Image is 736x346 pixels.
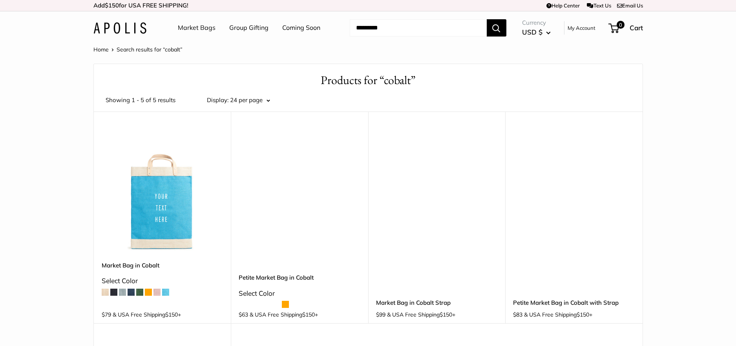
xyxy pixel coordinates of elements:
[93,44,183,55] nav: Breadcrumb
[522,26,551,38] button: USD $
[630,24,643,32] span: Cart
[102,131,223,253] a: Market Bag in CobaltMarket Bag in Cobalt
[113,312,181,317] span: & USA Free Shipping +
[513,131,635,253] a: Petite Market Bag in Cobalt with StrapPetite Market Bag in Cobalt with Strap
[239,311,248,318] span: $63
[616,21,624,29] span: 0
[387,312,455,317] span: & USA Free Shipping +
[376,131,498,253] a: Market Bag in Cobalt StrapMarket Bag in Cobalt Strap
[524,312,592,317] span: & USA Free Shipping +
[178,22,216,34] a: Market Bags
[106,95,175,106] span: Showing 1 - 5 of 5 results
[93,46,109,53] a: Home
[440,311,452,318] span: $150
[239,273,360,282] a: Petite Market Bag in Cobalt
[376,311,385,318] span: $99
[350,19,487,37] input: Search...
[102,131,223,253] img: Market Bag in Cobalt
[376,298,498,307] a: Market Bag in Cobalt Strap
[239,287,360,300] div: Select Color
[617,2,643,9] a: Email Us
[568,23,595,33] a: My Account
[250,312,318,317] span: & USA Free Shipping +
[230,96,263,104] span: 24 per page
[239,131,360,253] a: Petite Market Bag in CobaltPetite Market Bag in Cobalt
[546,2,580,9] a: Help Center
[302,311,315,318] span: $150
[106,72,631,89] h1: Products for “cobalt”
[487,19,506,37] button: Search
[102,275,223,287] div: Select Color
[207,95,228,106] label: Display:
[93,22,146,34] img: Apolis
[587,2,611,9] a: Text Us
[229,22,268,34] a: Group Gifting
[513,298,635,307] a: Petite Market Bag in Cobalt with Strap
[117,46,183,53] span: Search results for “cobalt”
[102,261,223,270] a: Market Bag in Cobalt
[513,311,522,318] span: $83
[105,2,119,9] span: $150
[577,311,589,318] span: $150
[609,22,643,34] a: 0 Cart
[522,17,551,28] span: Currency
[522,28,542,36] span: USD $
[102,311,111,318] span: $79
[165,311,178,318] span: $150
[282,22,320,34] a: Coming Soon
[230,95,270,106] button: 24 per page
